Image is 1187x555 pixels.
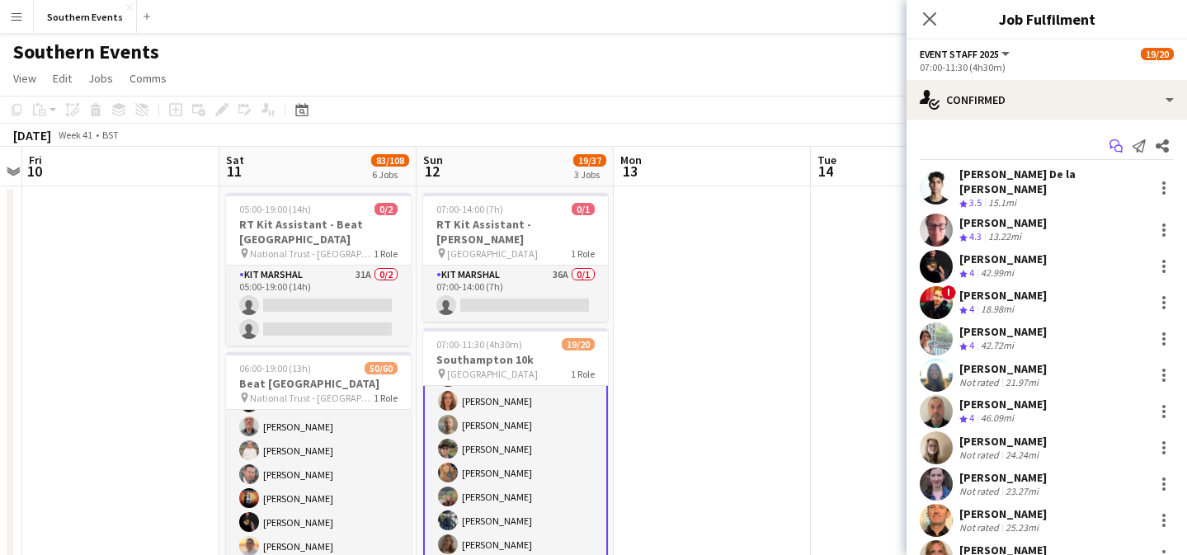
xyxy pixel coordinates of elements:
[977,412,1017,426] div: 46.09mi
[618,162,642,181] span: 13
[226,217,411,247] h3: RT Kit Assistant - Beat [GEOGRAPHIC_DATA]
[372,168,408,181] div: 6 Jobs
[815,162,836,181] span: 14
[573,154,606,167] span: 19/37
[969,266,974,279] span: 4
[374,203,398,215] span: 0/2
[226,153,244,167] span: Sat
[959,506,1047,521] div: [PERSON_NAME]
[226,266,411,346] app-card-role: Kit Marshal31A0/205:00-19:00 (14h)
[985,230,1024,244] div: 13.22mi
[436,203,503,215] span: 07:00-14:00 (7h)
[977,339,1017,353] div: 42.72mi
[371,154,409,167] span: 83/108
[959,215,1047,230] div: [PERSON_NAME]
[13,40,159,64] h1: Southern Events
[969,412,974,424] span: 4
[977,303,1017,317] div: 18.98mi
[53,71,72,86] span: Edit
[421,162,443,181] span: 12
[423,217,608,247] h3: RT Kit Assistant - [PERSON_NAME]
[226,376,411,391] h3: Beat [GEOGRAPHIC_DATA]
[374,247,398,260] span: 1 Role
[447,368,538,380] span: [GEOGRAPHIC_DATA]
[920,48,1012,60] button: Event Staff 2025
[977,266,1017,280] div: 42.99mi
[436,338,522,350] span: 07:00-11:30 (4h30m)
[959,288,1047,303] div: [PERSON_NAME]
[920,61,1174,73] div: 07:00-11:30 (4h30m)
[1002,376,1042,388] div: 21.97mi
[1002,449,1042,461] div: 24.24mi
[969,339,974,351] span: 4
[959,449,1002,461] div: Not rated
[82,68,120,89] a: Jobs
[226,193,411,346] app-job-card: 05:00-19:00 (14h)0/2RT Kit Assistant - Beat [GEOGRAPHIC_DATA] National Trust - [GEOGRAPHIC_DATA]1...
[959,434,1047,449] div: [PERSON_NAME]
[959,397,1047,412] div: [PERSON_NAME]
[1141,48,1174,60] span: 19/20
[423,153,443,167] span: Sun
[907,80,1187,120] div: Confirmed
[920,48,999,60] span: Event Staff 2025
[959,376,1002,388] div: Not rated
[571,368,595,380] span: 1 Role
[13,71,36,86] span: View
[969,303,974,315] span: 4
[1002,485,1042,497] div: 23.27mi
[54,129,96,141] span: Week 41
[365,362,398,374] span: 50/60
[423,352,608,367] h3: Southampton 10k
[26,162,42,181] span: 10
[969,230,982,242] span: 4.3
[374,392,398,404] span: 1 Role
[447,247,538,260] span: [GEOGRAPHIC_DATA]
[7,68,43,89] a: View
[13,127,51,143] div: [DATE]
[969,196,982,209] span: 3.5
[130,71,167,86] span: Comms
[34,1,137,33] button: Southern Events
[123,68,173,89] a: Comms
[985,196,1020,210] div: 15.1mi
[959,252,1047,266] div: [PERSON_NAME]
[1002,521,1042,534] div: 25.23mi
[620,153,642,167] span: Mon
[423,266,608,322] app-card-role: Kit Marshal36A0/107:00-14:00 (7h)
[571,247,595,260] span: 1 Role
[959,485,1002,497] div: Not rated
[907,8,1187,30] h3: Job Fulfilment
[224,162,244,181] span: 11
[817,153,836,167] span: Tue
[250,247,374,260] span: National Trust - [GEOGRAPHIC_DATA]
[239,203,311,215] span: 05:00-19:00 (14h)
[102,129,119,141] div: BST
[959,167,1147,196] div: [PERSON_NAME] De la [PERSON_NAME]
[562,338,595,350] span: 19/20
[88,71,113,86] span: Jobs
[959,361,1047,376] div: [PERSON_NAME]
[959,470,1047,485] div: [PERSON_NAME]
[959,324,1047,339] div: [PERSON_NAME]
[959,521,1002,534] div: Not rated
[423,193,608,322] app-job-card: 07:00-14:00 (7h)0/1RT Kit Assistant - [PERSON_NAME] [GEOGRAPHIC_DATA]1 RoleKit Marshal36A0/107:00...
[46,68,78,89] a: Edit
[29,153,42,167] span: Fri
[239,362,311,374] span: 06:00-19:00 (13h)
[572,203,595,215] span: 0/1
[250,392,374,404] span: National Trust - [GEOGRAPHIC_DATA]
[941,285,956,300] span: !
[574,168,605,181] div: 3 Jobs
